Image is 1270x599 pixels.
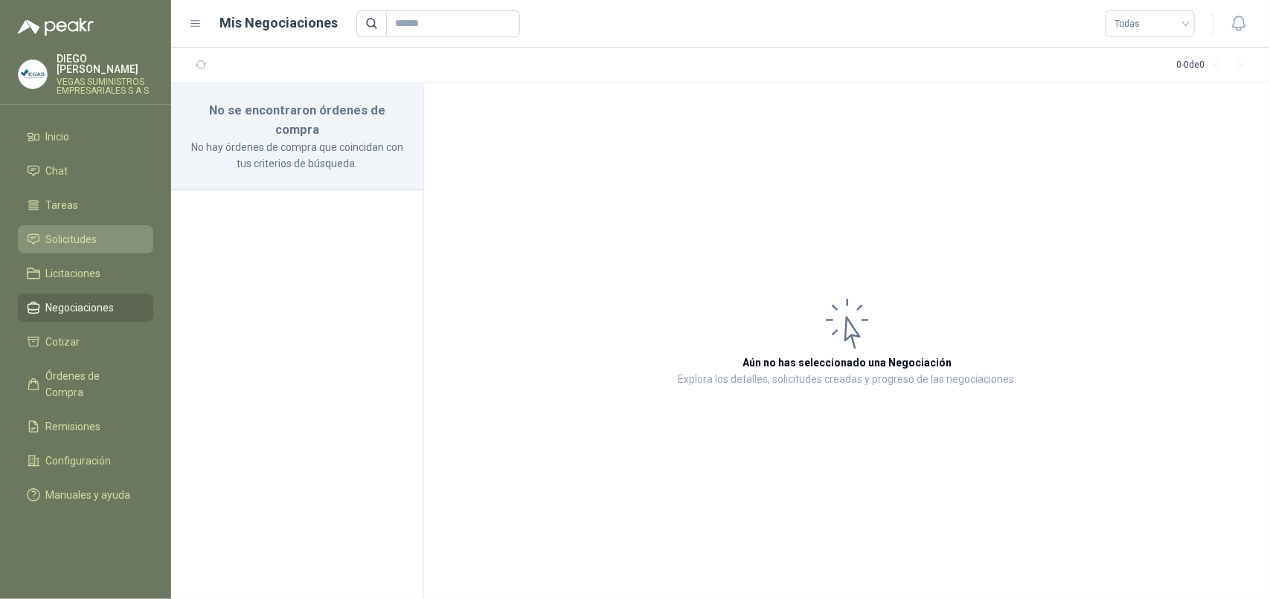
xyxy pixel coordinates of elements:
[18,362,153,407] a: Órdenes de Compra
[18,157,153,185] a: Chat
[46,487,131,503] span: Manuales y ayuda
[18,294,153,322] a: Negociaciones
[18,191,153,219] a: Tareas
[46,368,139,401] span: Órdenes de Compra
[18,225,153,253] a: Solicitudes
[46,418,101,435] span: Remisiones
[18,412,153,441] a: Remisiones
[678,371,1016,389] p: Explora los detalles, solicitudes creadas y progreso de las negociaciones.
[46,231,97,247] span: Solicitudes
[1176,54,1252,77] div: 0 - 0 de 0
[18,18,94,36] img: Logo peakr
[46,453,112,469] span: Configuración
[1115,13,1186,35] span: Todas
[19,60,47,88] img: Company Logo
[18,481,153,509] a: Manuales y ayuda
[220,13,339,33] h1: Mis Negociaciones
[18,259,153,288] a: Licitaciones
[18,123,153,151] a: Inicio
[46,163,68,179] span: Chat
[46,197,79,213] span: Tareas
[189,139,405,172] p: No hay órdenes de compra que coincidan con tus criterios de búsqueda.
[57,54,153,74] p: DIEGO [PERSON_NAME]
[18,447,153,475] a: Configuración
[46,334,80,350] span: Cotizar
[743,354,952,371] h3: Aún no has seleccionado una Negociación
[46,129,70,145] span: Inicio
[57,77,153,95] p: VEGAS SUMINISTROS EMPRESARIALES S A S
[46,265,101,282] span: Licitaciones
[18,328,153,356] a: Cotizar
[189,101,405,139] h3: No se encontraron órdenes de compra
[46,299,115,316] span: Negociaciones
